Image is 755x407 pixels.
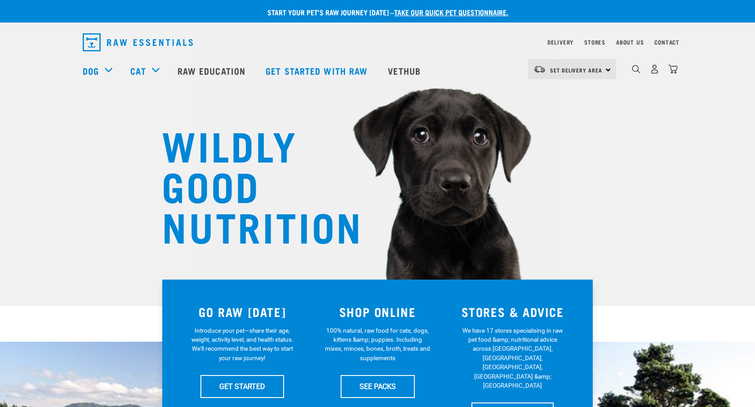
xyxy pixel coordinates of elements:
[654,41,679,44] a: Contact
[75,30,679,55] nav: dropdown navigation
[668,64,678,74] img: home-icon@2x.png
[533,65,546,73] img: van-moving.png
[450,305,575,319] h3: STORES & ADVICE
[325,326,431,363] p: 100% natural, raw food for cats, dogs, kittens &amp; puppies. Including mixes, minces, bones, bro...
[394,10,508,14] a: take our quick pet questionnaire.
[169,53,257,89] a: Raw Education
[379,53,432,89] a: Vethub
[616,41,644,44] a: About Us
[460,326,565,390] p: We have 17 stores specialising in raw pet food &amp; nutritional advice across [GEOGRAPHIC_DATA],...
[650,64,659,74] img: user.png
[190,326,295,363] p: Introduce your pet—share their age, weight, activity level, and health status. We'll recommend th...
[341,375,415,398] a: SEE PACKS
[83,33,193,51] img: Raw Essentials Logo
[200,375,284,398] a: GET STARTED
[584,41,605,44] a: Stores
[547,41,573,44] a: Delivery
[550,68,602,72] span: Set Delivery Area
[180,305,305,319] h3: GO RAW [DATE]
[257,53,379,89] a: Get started with Raw
[632,65,640,73] img: home-icon-1@2x.png
[315,305,440,319] h3: SHOP ONLINE
[162,124,342,245] h1: WILDLY GOOD NUTRITION
[130,64,146,77] a: Cat
[83,64,99,77] a: Dog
